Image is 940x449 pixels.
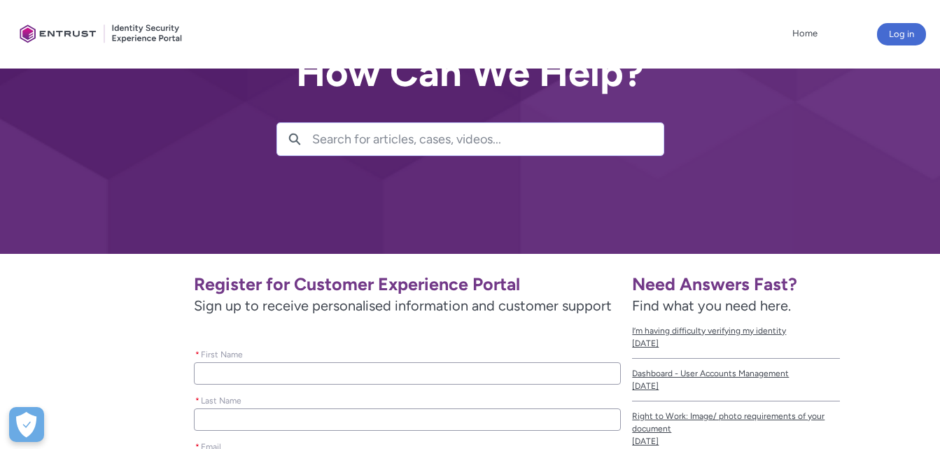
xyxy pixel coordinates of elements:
span: Find what you need here. [632,297,791,314]
lightning-formatted-date-time: [DATE] [632,381,659,391]
label: Last Name [194,392,247,407]
lightning-formatted-date-time: [DATE] [632,436,659,446]
a: Dashboard - User Accounts Management[DATE] [632,359,840,401]
input: Search for articles, cases, videos... [312,123,664,155]
label: First Name [194,345,248,361]
span: I’m having difficulty verifying my identity [632,325,840,337]
lightning-formatted-date-time: [DATE] [632,338,659,348]
button: Search [277,123,312,155]
a: I’m having difficulty verifying my identity[DATE] [632,316,840,359]
button: Open Preferences [9,407,44,442]
abbr: required [195,350,199,359]
div: Cookie Preferences [9,407,44,442]
h1: Need Answers Fast? [632,273,840,295]
button: Log in [877,23,926,45]
span: Sign up to receive personalised information and customer support [194,295,621,316]
h2: How Can We Help? [276,51,664,94]
span: Right to Work: Image/ photo requirements of your document [632,410,840,435]
abbr: required [195,396,199,406]
h1: Register for Customer Experience Portal [194,273,621,295]
a: Home [789,23,821,44]
span: Dashboard - User Accounts Management [632,367,840,380]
